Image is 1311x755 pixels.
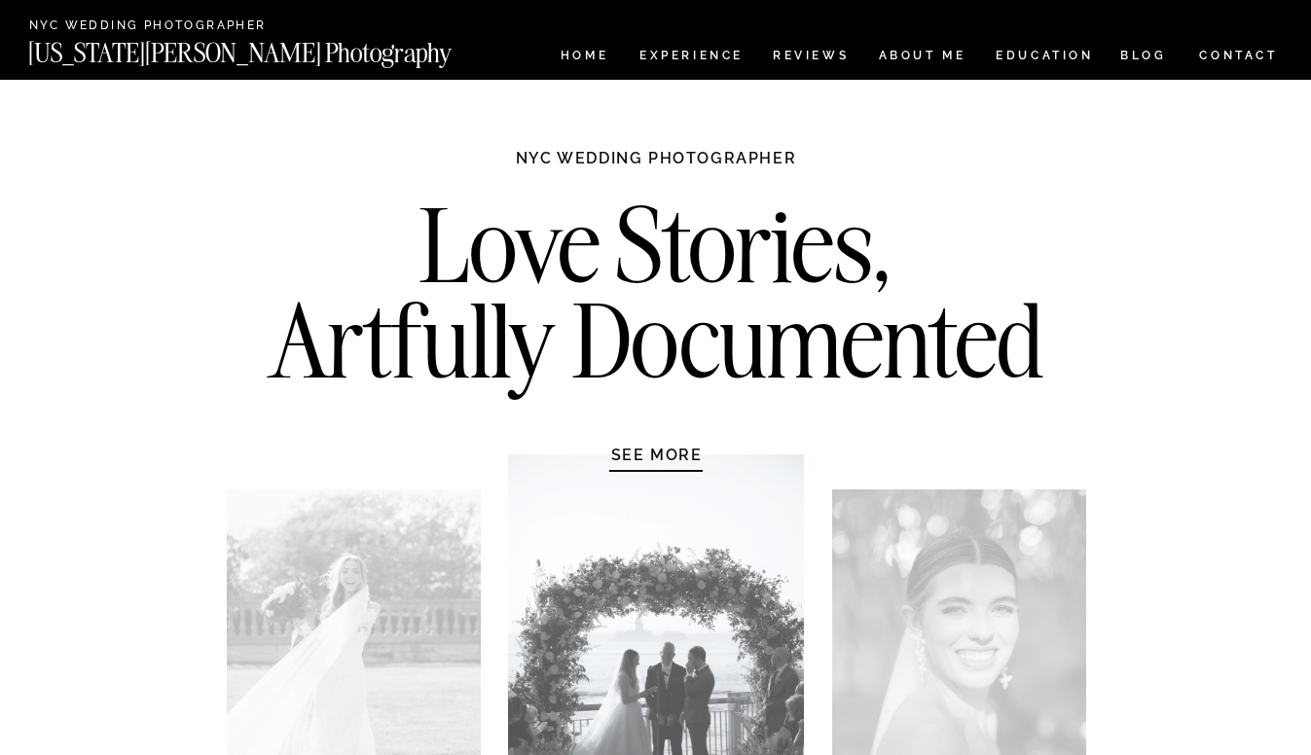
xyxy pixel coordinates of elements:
[557,50,612,66] a: HOME
[1120,50,1167,66] a: BLOG
[564,445,749,464] a: SEE MORE
[994,50,1096,66] a: EDUCATION
[29,19,322,34] a: NYC Wedding Photographer
[1198,45,1279,66] a: CONTACT
[639,50,742,66] a: Experience
[878,50,966,66] a: ABOUT ME
[28,40,517,56] a: [US_STATE][PERSON_NAME] Photography
[773,50,846,66] a: REVIEWS
[248,198,1065,402] h2: Love Stories, Artfully Documented
[474,148,839,187] h1: NYC WEDDING PHOTOGRAPHER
